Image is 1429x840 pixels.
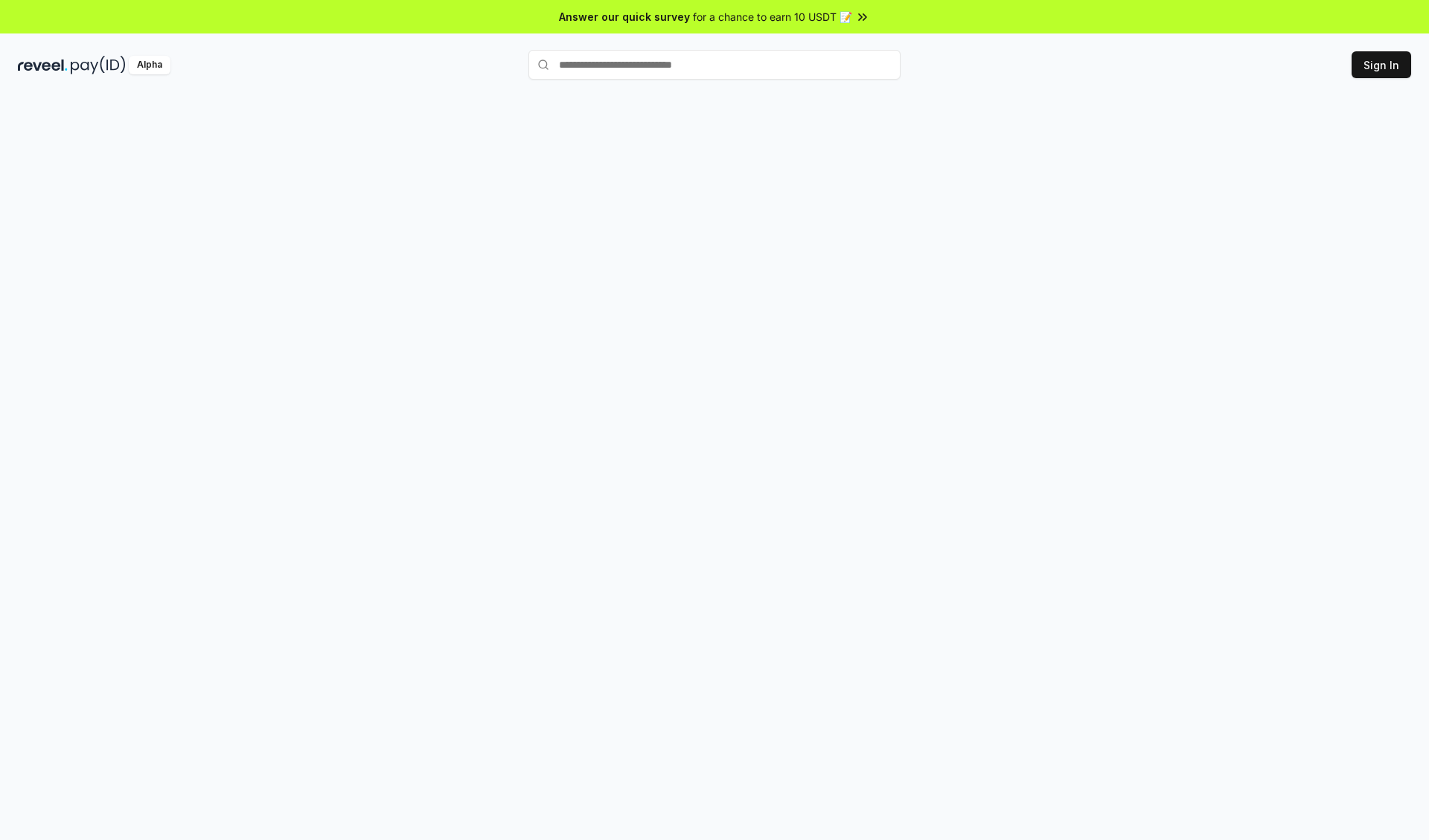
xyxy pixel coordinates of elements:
img: reveel_dark [18,56,68,74]
span: Answer our quick survey [559,9,690,25]
div: Alpha [129,56,170,74]
span: for a chance to earn 10 USDT 📝 [693,9,852,25]
img: pay_id [71,56,126,74]
button: Sign In [1352,51,1411,78]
